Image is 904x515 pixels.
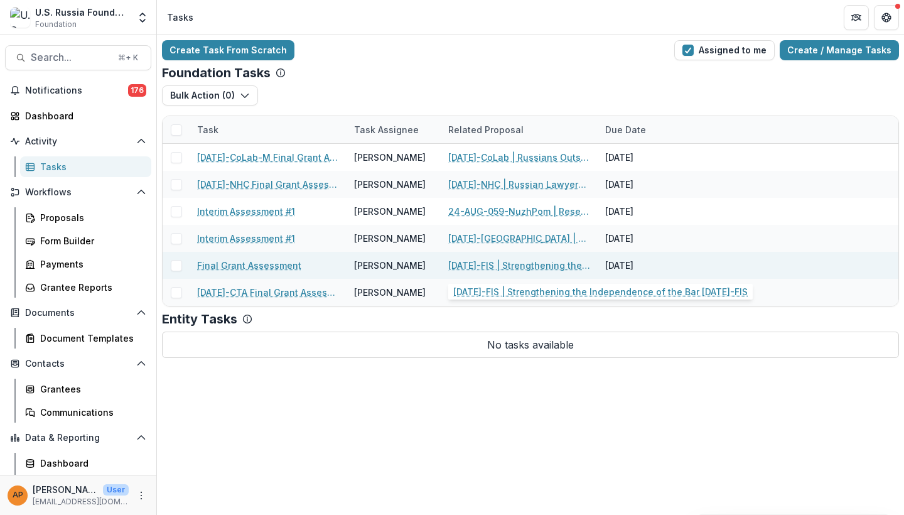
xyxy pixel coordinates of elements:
[197,232,295,245] a: Interim Assessment #1
[20,402,151,423] a: Communications
[598,116,692,143] div: Due Date
[13,491,23,499] div: Anna P
[780,40,899,60] a: Create / Manage Tasks
[20,254,151,274] a: Payments
[598,171,692,198] div: [DATE]
[598,144,692,171] div: [DATE]
[25,109,141,122] div: Dashboard
[103,484,129,496] p: User
[354,151,426,164] div: [PERSON_NAME]
[598,225,692,252] div: [DATE]
[5,428,151,448] button: Open Data & Reporting
[20,328,151,349] a: Document Templates
[197,205,295,218] a: Interim Assessment #1
[25,308,131,318] span: Documents
[598,252,692,279] div: [DATE]
[167,11,193,24] div: Tasks
[10,8,30,28] img: U.S. Russia Foundation
[441,116,598,143] div: Related Proposal
[33,496,129,507] p: [EMAIL_ADDRESS][DOMAIN_NAME]
[25,136,131,147] span: Activity
[441,123,531,136] div: Related Proposal
[162,332,899,358] p: No tasks available
[190,116,347,143] div: Task
[448,178,590,191] a: [DATE]-NHC | Russian Lawyers against Lawfare, Impunity, and for Strengthening of the Rule of Law
[347,123,426,136] div: Task Assignee
[197,286,339,299] a: [DATE]-CTA Final Grant Assessment
[25,85,128,96] span: Notifications
[448,205,590,218] a: 24-AUG-059-NuzhPom | Research Bureau for Russian Civil Society
[33,483,98,496] p: [PERSON_NAME]
[162,8,198,26] nav: breadcrumb
[40,332,141,345] div: Document Templates
[40,160,141,173] div: Tasks
[40,257,141,271] div: Payments
[598,123,654,136] div: Due Date
[844,5,869,30] button: Partners
[5,80,151,100] button: Notifications176
[354,286,426,299] div: [PERSON_NAME]
[598,198,692,225] div: [DATE]
[448,151,590,164] a: [DATE]-CoLab | Russians Outside of [GEOGRAPHIC_DATA]: Resourcing Human Rights in [GEOGRAPHIC_DATA...
[162,312,237,327] p: Entity Tasks
[20,277,151,298] a: Grantee Reports
[197,151,339,164] a: [DATE]-CoLab-M Final Grant Assessment
[5,131,151,151] button: Open Activity
[25,359,131,369] span: Contacts
[448,286,590,299] a: [DATE]-CTA | Freedom Degree Online Matching System
[5,182,151,202] button: Open Workflows
[197,178,339,191] a: [DATE]-NHC Final Grant Assessment
[354,232,426,245] div: [PERSON_NAME]
[134,5,151,30] button: Open entity switcher
[116,51,141,65] div: ⌘ + K
[162,40,294,60] a: Create Task From Scratch
[5,45,151,70] button: Search...
[5,303,151,323] button: Open Documents
[35,19,77,30] span: Foundation
[347,116,441,143] div: Task Assignee
[354,205,426,218] div: [PERSON_NAME]
[40,211,141,224] div: Proposals
[20,379,151,399] a: Grantees
[40,234,141,247] div: Form Builder
[197,259,301,272] a: Final Grant Assessment
[674,40,775,60] button: Assigned to me
[25,187,131,198] span: Workflows
[598,279,692,306] div: [DATE]
[128,84,146,97] span: 176
[134,488,149,503] button: More
[20,156,151,177] a: Tasks
[20,230,151,251] a: Form Builder
[190,123,226,136] div: Task
[20,453,151,474] a: Dashboard
[40,382,141,396] div: Grantees
[448,232,590,245] a: [DATE]-[GEOGRAPHIC_DATA] | Expanding Opportunities for Undergraduates and MAs in Russian Studiesi...
[40,457,141,470] div: Dashboard
[20,207,151,228] a: Proposals
[448,259,590,272] a: [DATE]-FIS | Strengthening the Independence of the Bar [DATE]-FIS
[162,85,258,106] button: Bulk Action (0)
[874,5,899,30] button: Get Help
[5,106,151,126] a: Dashboard
[162,65,271,80] p: Foundation Tasks
[354,259,426,272] div: [PERSON_NAME]
[31,51,110,63] span: Search...
[35,6,129,19] div: U.S. Russia Foundation
[25,433,131,443] span: Data & Reporting
[40,281,141,294] div: Grantee Reports
[354,178,426,191] div: [PERSON_NAME]
[5,354,151,374] button: Open Contacts
[40,406,141,419] div: Communications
